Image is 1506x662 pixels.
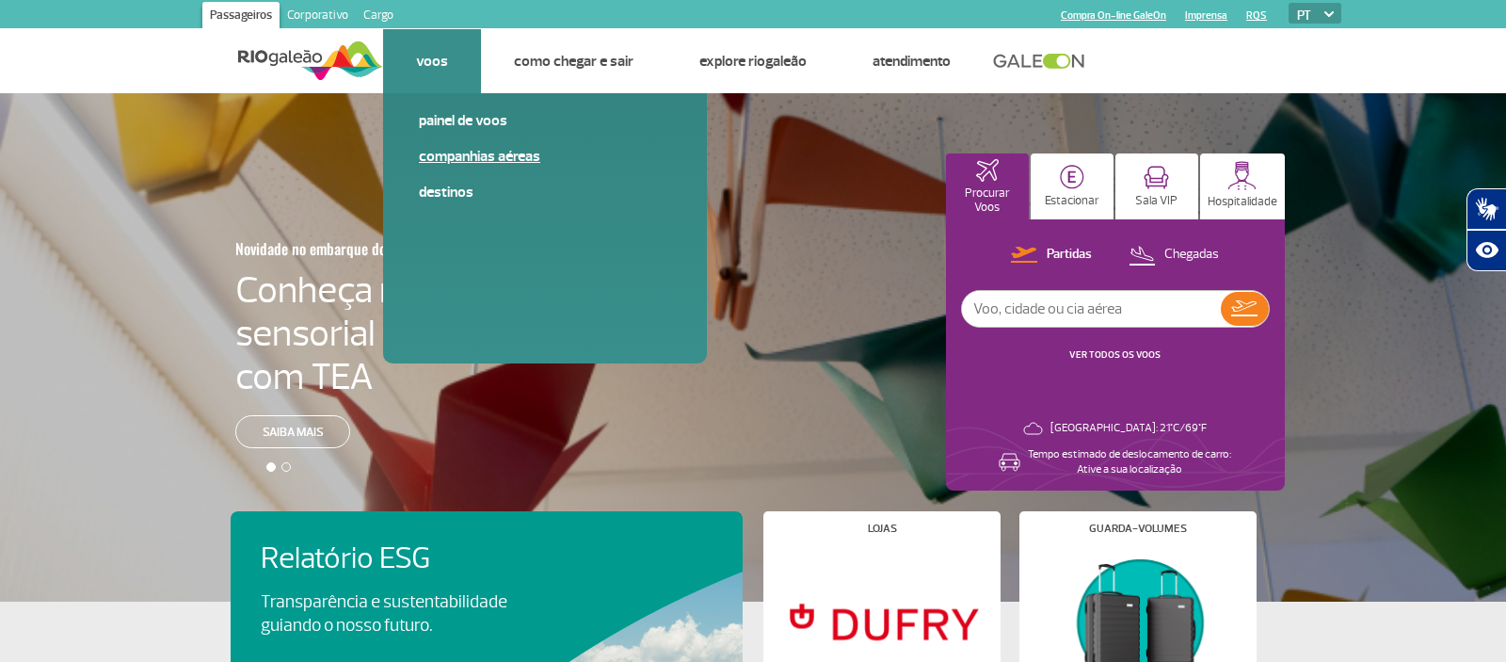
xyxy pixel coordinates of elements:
[873,52,951,71] a: Atendimento
[1466,188,1506,271] div: Plugin de acessibilidade da Hand Talk.
[1466,188,1506,230] button: Abrir tradutor de língua de sinais.
[1135,194,1178,208] p: Sala VIP
[955,186,1019,215] p: Procurar Voos
[416,52,448,71] a: Voos
[235,268,642,398] h4: Conheça nossa sala sensorial para passageiros com TEA
[946,153,1029,219] button: Procurar Voos
[1047,246,1092,264] p: Partidas
[1115,153,1198,219] button: Sala VIP
[868,524,897,534] h4: Lojas
[1227,161,1257,190] img: hospitality.svg
[202,2,280,32] a: Passageiros
[1144,166,1169,189] img: vipRoom.svg
[280,2,356,32] a: Corporativo
[1031,153,1113,219] button: Estacionar
[514,52,633,71] a: Como chegar e sair
[1061,9,1166,22] a: Compra On-line GaleOn
[261,590,528,638] p: Transparência e sustentabilidade guiando o nosso futuro.
[1208,195,1277,209] p: Hospitalidade
[1164,246,1219,264] p: Chegadas
[235,229,550,268] h3: Novidade no embarque doméstico
[1064,347,1166,363] button: VER TODOS OS VOOS
[1060,165,1084,189] img: carParkingHome.svg
[419,182,671,202] a: Destinos
[976,159,999,182] img: airplaneHomeActive.svg
[235,415,350,448] a: Saiba mais
[356,2,401,32] a: Cargo
[1246,9,1267,22] a: RQS
[1200,153,1285,219] button: Hospitalidade
[1069,348,1161,361] a: VER TODOS OS VOOS
[1089,524,1187,534] h4: Guarda-volumes
[1028,447,1231,477] p: Tempo estimado de deslocamento de carro: Ative a sua localização
[419,146,671,167] a: Companhias Aéreas
[1045,194,1099,208] p: Estacionar
[1050,421,1207,436] p: [GEOGRAPHIC_DATA]: 21°C/69°F
[1185,9,1227,22] a: Imprensa
[1123,243,1225,267] button: Chegadas
[261,541,713,638] a: Relatório ESGTransparência e sustentabilidade guiando o nosso futuro.
[699,52,807,71] a: Explore RIOgaleão
[962,291,1221,327] input: Voo, cidade ou cia aérea
[261,541,560,576] h4: Relatório ESG
[1466,230,1506,271] button: Abrir recursos assistivos.
[419,110,671,131] a: Painel de voos
[1005,243,1097,267] button: Partidas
